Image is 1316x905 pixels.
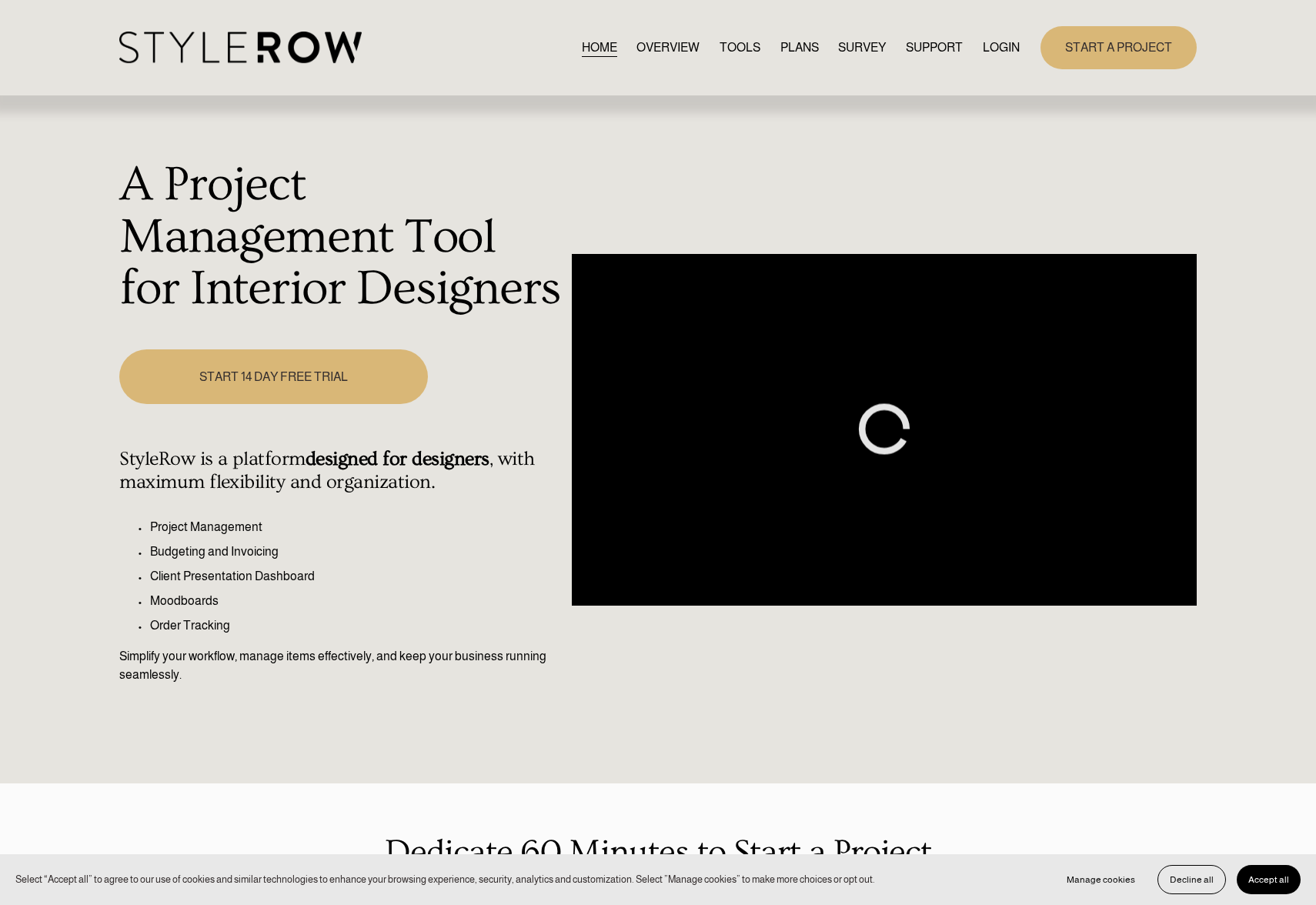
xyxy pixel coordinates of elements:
a: SURVEY [838,37,886,58]
p: Moodboards [150,592,563,610]
p: Order Tracking [150,616,563,635]
p: Client Presentation Dashboard [150,567,563,586]
a: OVERVIEW [636,37,700,58]
h4: StyleRow is a platform , with maximum flexibility and organization. [119,448,563,494]
img: StyleRow [119,32,362,63]
button: Manage cookies [1055,865,1147,894]
a: LOGIN [983,37,1020,58]
span: Accept all [1248,874,1289,885]
p: Select “Accept all” to agree to our use of cookies and similar technologies to enhance your brows... [15,872,875,887]
span: Manage cookies [1067,874,1135,885]
a: HOME [582,37,617,58]
p: Budgeting and Invoicing [150,543,563,561]
a: PLANS [780,37,819,58]
a: folder dropdown [906,37,963,58]
span: SUPPORT [906,38,963,57]
strong: designed for designers [306,448,489,470]
a: START A PROJECT [1040,26,1197,68]
a: TOOLS [720,37,760,58]
span: Decline all [1170,874,1214,885]
p: Simplify your workflow, manage items effectively, and keep your business running seamlessly. [119,647,563,684]
h1: A Project Management Tool for Interior Designers [119,159,563,316]
a: START 14 DAY FREE TRIAL [119,349,427,404]
p: Project Management [150,518,563,536]
button: Accept all [1237,865,1301,894]
button: Decline all [1157,865,1226,894]
p: Dedicate 60 Minutes to Start a Project [119,827,1197,878]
